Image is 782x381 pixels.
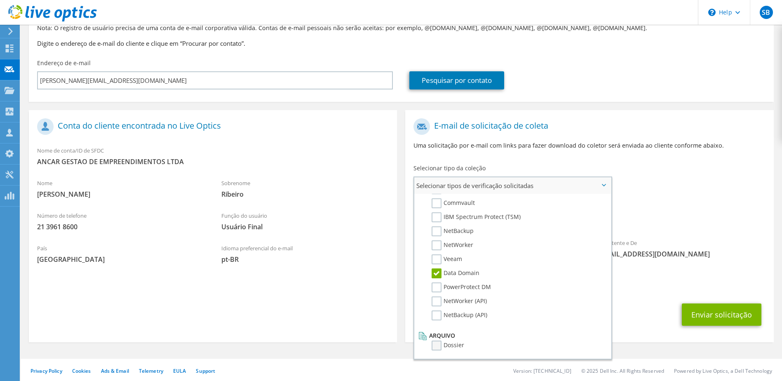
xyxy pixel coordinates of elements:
li: Version: [TECHNICAL_ID] [513,367,571,374]
span: [GEOGRAPHIC_DATA] [37,255,205,264]
span: 21 3961 8600 [37,222,205,231]
div: Idioma preferencial do e-mail [213,240,397,268]
label: NetWorker (API) [432,296,487,306]
div: Função do usuário [213,207,397,235]
div: Para [405,234,589,263]
button: Enviar solicitação [682,303,761,326]
h1: Conta do cliente encontrada no Live Optics [37,118,385,135]
p: Nota: O registro de usuário precisa de uma conta de e-mail corporativa válida. Contas de e-mail p... [37,24,766,33]
div: Nome de conta/ID de SFDC [29,142,397,170]
a: Support [196,367,215,374]
label: Commvault [432,198,475,208]
a: Privacy Policy [31,367,62,374]
div: CC e Responder para [405,267,773,295]
label: Data Domain [432,268,479,278]
label: Selecionar tipo da coleção [413,164,486,172]
h3: Digite o endereço de e-mail do cliente e clique em “Procurar por contato”. [37,39,766,48]
span: pt-BR [221,255,389,264]
label: Veeam [432,254,462,264]
li: © 2025 Dell Inc. All Rights Reserved [581,367,664,374]
label: NetWorker [432,240,473,250]
span: Usuário Final [221,222,389,231]
li: Powered by Live Optics, a Dell Technology [674,367,772,374]
a: EULA [173,367,186,374]
label: NetBackup (API) [432,310,487,320]
div: Sobrenome [213,174,397,203]
div: Número de telefone [29,207,213,235]
label: Dossier [432,341,464,350]
a: Telemetry [139,367,163,374]
a: Ads & Email [101,367,129,374]
a: Pesquisar por contato [409,71,504,89]
li: Arquivo [416,331,606,341]
svg: \n [708,9,716,16]
div: Nome [29,174,213,203]
div: Remetente e De [589,234,774,263]
h1: E-mail de solicitação de coleta [413,118,761,135]
span: ANCAR GESTAO DE EMPREENDIMENTOS LTDA [37,157,389,166]
span: Ribeiro [221,190,389,199]
label: IBM Spectrum Protect (TSM) [432,212,521,222]
p: Uma solicitação por e-mail com links para fazer download do coletor será enviada ao cliente confo... [413,141,765,150]
label: NetBackup [432,226,474,236]
label: Endereço de e-mail [37,59,91,67]
span: SB [760,6,773,19]
label: PowerProtect DM [432,282,491,292]
a: Cookies [72,367,91,374]
span: Selecionar tipos de verificação solicitadas [414,177,611,194]
div: País [29,240,213,268]
span: [EMAIL_ADDRESS][DOMAIN_NAME] [598,249,766,259]
div: Coleções solicitadas [405,197,773,230]
span: [PERSON_NAME] [37,190,205,199]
